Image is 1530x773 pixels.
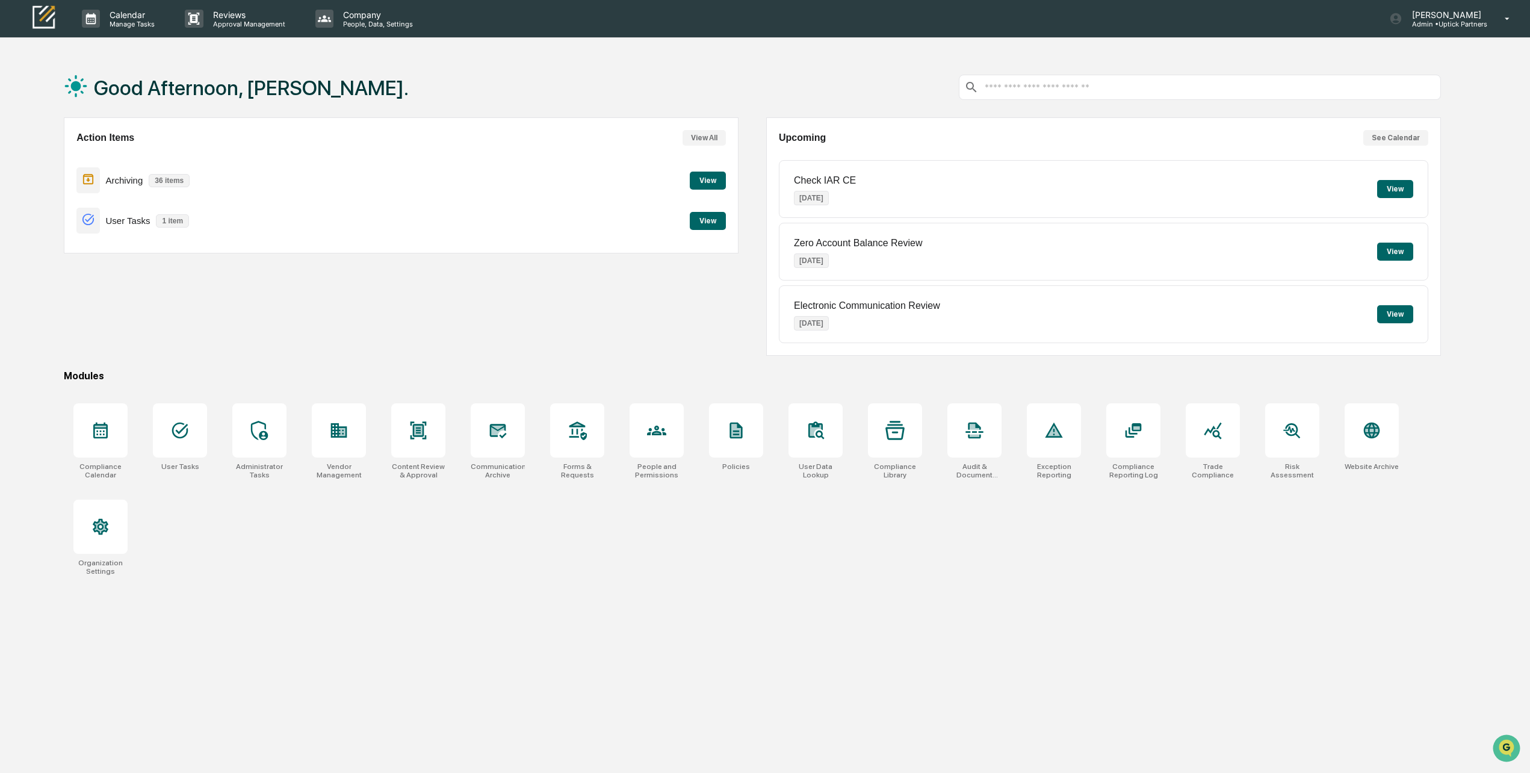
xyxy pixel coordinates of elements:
h1: Good Afternoon, [PERSON_NAME]. [94,76,409,100]
span: Attestations [99,151,149,163]
div: 🖐️ [12,152,22,162]
p: Calendar [100,10,161,20]
p: [DATE] [794,191,829,205]
button: Start new chat [205,95,219,110]
p: [DATE] [794,253,829,268]
div: We're available if you need us! [41,104,152,113]
p: Zero Account Balance Review [794,238,922,249]
p: Electronic Communication Review [794,300,940,311]
div: Organization Settings [73,559,128,576]
p: 1 item [156,214,189,228]
a: 🖐️Preclearance [7,146,82,168]
div: Policies [722,462,750,471]
p: Manage Tasks [100,20,161,28]
button: View [1377,243,1413,261]
button: View [1377,180,1413,198]
div: Audit & Document Logs [947,462,1002,479]
h2: Action Items [76,132,134,143]
div: People and Permissions [630,462,684,479]
p: 36 items [149,174,190,187]
div: 🔎 [12,175,22,185]
div: Compliance Calendar [73,462,128,479]
span: Preclearance [24,151,78,163]
div: Content Review & Approval [391,462,445,479]
div: Vendor Management [312,462,366,479]
div: Communications Archive [471,462,525,479]
button: View All [683,130,726,146]
div: Forms & Requests [550,462,604,479]
p: Archiving [106,175,143,185]
a: Powered byPylon [85,203,146,213]
div: Start new chat [41,92,197,104]
span: Data Lookup [24,174,76,186]
div: Administrator Tasks [232,462,286,479]
button: View [690,172,726,190]
div: Trade Compliance [1186,462,1240,479]
p: Company [333,10,419,20]
button: View [1377,305,1413,323]
p: Reviews [203,10,291,20]
span: Pylon [120,203,146,213]
p: Admin • Uptick Partners [1402,20,1487,28]
a: 🗄️Attestations [82,146,154,168]
img: 1746055101610-c473b297-6a78-478c-a979-82029cc54cd1 [12,92,34,113]
p: How can we help? [12,25,219,44]
a: 🔎Data Lookup [7,169,81,191]
a: View [690,174,726,185]
button: View [690,212,726,230]
div: User Tasks [161,462,199,471]
img: logo [29,4,58,33]
div: Exception Reporting [1027,462,1081,479]
div: Compliance Reporting Log [1106,462,1160,479]
p: [DATE] [794,316,829,331]
div: Risk Assessment [1265,462,1319,479]
p: [PERSON_NAME] [1402,10,1487,20]
p: Check IAR CE [794,175,856,186]
div: 🗄️ [87,152,97,162]
h2: Upcoming [779,132,826,143]
p: Approval Management [203,20,291,28]
div: User Data Lookup [788,462,843,479]
div: Website Archive [1345,462,1399,471]
a: View [690,214,726,226]
button: See Calendar [1363,130,1428,146]
div: Modules [64,370,1441,382]
p: People, Data, Settings [333,20,419,28]
div: Compliance Library [868,462,922,479]
p: User Tasks [106,216,150,226]
iframe: Open customer support [1491,733,1524,766]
